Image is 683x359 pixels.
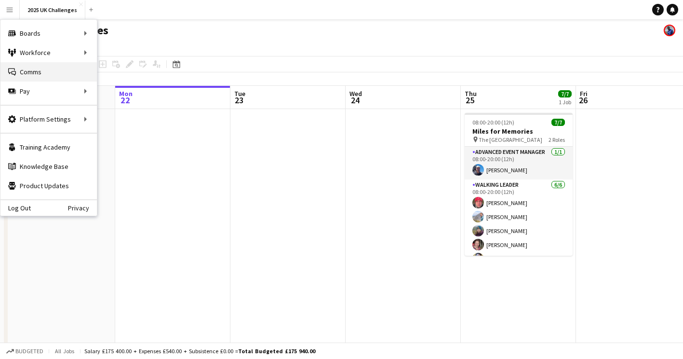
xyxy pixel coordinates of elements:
[0,110,97,129] div: Platform Settings
[558,90,572,97] span: 7/7
[84,347,315,355] div: Salary £175 400.00 + Expenses £540.00 + Subsistence £0.00 =
[0,204,31,212] a: Log Out
[234,89,245,98] span: Tue
[349,89,362,98] span: Wed
[549,136,565,143] span: 2 Roles
[68,204,97,212] a: Privacy
[119,89,133,98] span: Mon
[465,127,573,136] h3: Miles for Memories
[0,138,97,157] a: Training Academy
[0,176,97,195] a: Product Updates
[0,43,97,62] div: Workforce
[0,157,97,176] a: Knowledge Base
[578,95,588,106] span: 26
[0,24,97,43] div: Boards
[664,25,675,36] app-user-avatar: Andy Baker
[53,347,76,355] span: All jobs
[15,348,43,355] span: Budgeted
[465,179,573,282] app-card-role: Walking Leader6/608:00-20:00 (12h)[PERSON_NAME][PERSON_NAME][PERSON_NAME][PERSON_NAME][PERSON_NAME]
[559,98,571,106] div: 1 Job
[0,82,97,101] div: Pay
[118,95,133,106] span: 22
[551,119,565,126] span: 7/7
[233,95,245,106] span: 23
[463,95,477,106] span: 25
[0,62,97,82] a: Comms
[238,347,315,355] span: Total Budgeted £175 940.00
[479,136,542,143] span: The [GEOGRAPHIC_DATA]
[465,147,573,179] app-card-role: Advanced Event Manager1/108:00-20:00 (12h)[PERSON_NAME]
[348,95,362,106] span: 24
[472,119,514,126] span: 08:00-20:00 (12h)
[580,89,588,98] span: Fri
[5,346,45,357] button: Budgeted
[465,89,477,98] span: Thu
[20,0,85,19] button: 2025 UK Challenges
[465,113,573,256] app-job-card: 08:00-20:00 (12h)7/7Miles for Memories The [GEOGRAPHIC_DATA]2 RolesAdvanced Event Manager1/108:00...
